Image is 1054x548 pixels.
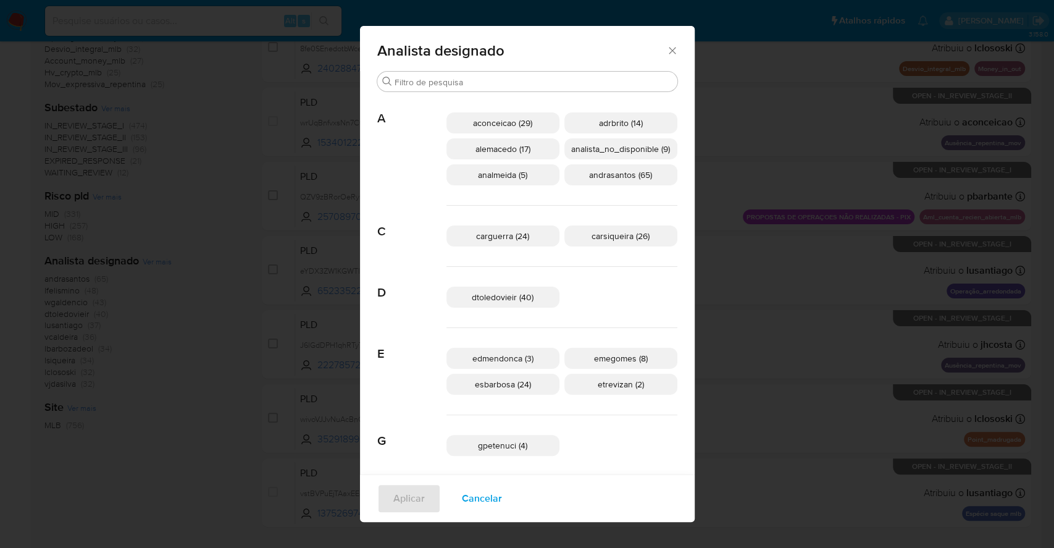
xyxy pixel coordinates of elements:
[446,287,559,308] div: dtoledovieir (40)
[377,206,446,239] span: C
[564,138,677,159] div: analista_no_disponible (9)
[446,374,559,395] div: esbarbosa (24)
[462,485,502,512] span: Cancelar
[564,164,677,185] div: andrasantos (65)
[594,352,648,365] span: emegomes (8)
[446,484,518,513] button: Cancelar
[478,169,527,181] span: analmeida (5)
[446,226,559,247] div: carguerra (24)
[564,112,677,133] div: adrbrito (14)
[564,348,677,369] div: emegomes (8)
[475,378,531,390] span: esbarbosa (24)
[564,374,677,395] div: etrevizan (2)
[446,348,559,369] div: edmendonca (3)
[476,230,529,242] span: carguerra (24)
[473,117,532,129] span: aconceicao (29)
[446,138,559,159] div: alemacedo (17)
[589,169,652,181] span: andrasantos (65)
[377,328,446,361] span: E
[446,435,559,456] div: gpetenuci (4)
[472,291,533,303] span: dtoledovieir (40)
[571,143,670,155] span: analista_no_disponible (9)
[377,267,446,300] span: D
[599,117,643,129] span: adrbrito (14)
[564,226,677,247] div: carsiqueira (26)
[592,230,650,242] span: carsiqueira (26)
[377,93,446,126] span: A
[598,378,644,390] span: etrevizan (2)
[377,43,667,58] span: Analista designado
[478,439,527,452] span: gpetenuci (4)
[446,112,559,133] div: aconceicao (29)
[446,164,559,185] div: analmeida (5)
[382,77,392,86] button: Procurar
[666,44,677,56] button: Fechar
[395,77,672,88] input: Filtro de pesquisa
[472,352,533,365] span: edmendonca (3)
[475,143,530,155] span: alemacedo (17)
[377,415,446,449] span: G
